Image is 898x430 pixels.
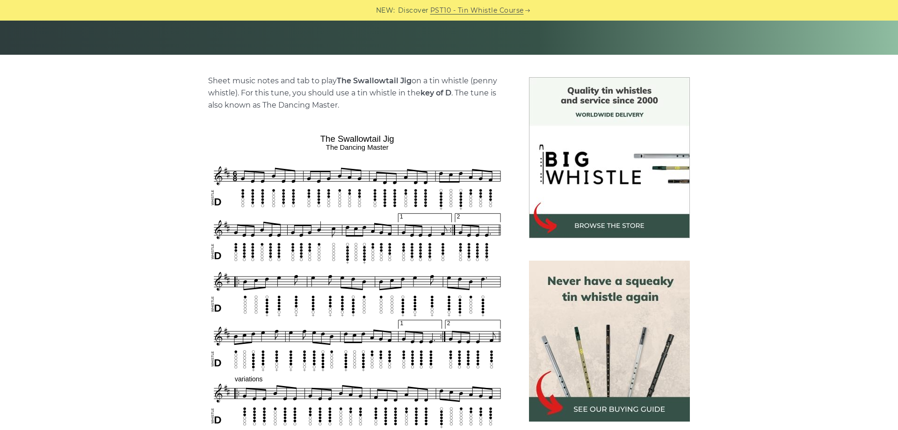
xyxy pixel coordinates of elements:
span: NEW: [376,5,395,16]
p: Sheet music notes and tab to play on a tin whistle (penny whistle). For this tune, you should use... [208,75,507,111]
strong: The Swallowtail Jig [337,76,412,85]
a: PST10 - Tin Whistle Course [430,5,524,16]
img: tin whistle buying guide [529,261,690,422]
span: Discover [398,5,429,16]
strong: key of D [420,88,451,97]
img: BigWhistle Tin Whistle Store [529,77,690,238]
